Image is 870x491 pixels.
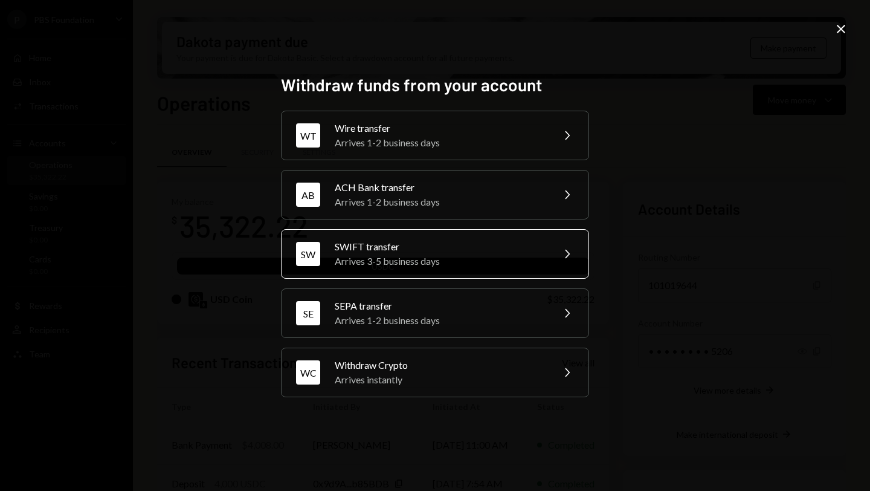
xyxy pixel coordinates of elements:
div: Withdraw Crypto [335,358,545,372]
div: WC [296,360,320,385]
h2: Withdraw funds from your account [281,73,589,97]
div: Arrives 1-2 business days [335,195,545,209]
div: SW [296,242,320,266]
div: Arrives instantly [335,372,545,387]
div: SWIFT transfer [335,239,545,254]
div: SEPA transfer [335,299,545,313]
button: WTWire transferArrives 1-2 business days [281,111,589,160]
div: AB [296,183,320,207]
div: WT [296,123,320,148]
div: Arrives 1-2 business days [335,313,545,328]
div: ACH Bank transfer [335,180,545,195]
button: SESEPA transferArrives 1-2 business days [281,288,589,338]
button: WCWithdraw CryptoArrives instantly [281,348,589,397]
button: SWSWIFT transferArrives 3-5 business days [281,229,589,279]
div: Wire transfer [335,121,545,135]
div: Arrives 1-2 business days [335,135,545,150]
div: SE [296,301,320,325]
div: Arrives 3-5 business days [335,254,545,268]
button: ABACH Bank transferArrives 1-2 business days [281,170,589,219]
